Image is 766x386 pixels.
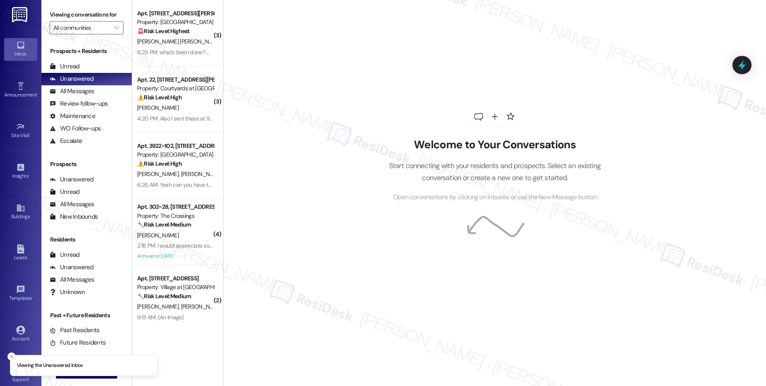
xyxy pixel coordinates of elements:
input: All communities [53,21,110,34]
button: Close toast [7,352,16,361]
strong: ⚠️ Risk Level: High [137,160,182,167]
span: [PERSON_NAME] [137,303,181,310]
div: Apt. 3922~102, [STREET_ADDRESS] [137,142,214,150]
div: 9:13 AM: (An Image) [137,314,184,321]
div: All Messages [50,275,94,284]
div: All Messages [50,200,94,209]
div: Apt. 22, [STREET_ADDRESS][PERSON_NAME] [137,75,214,84]
span: [PERSON_NAME] [137,232,179,239]
span: • [29,172,30,178]
div: Property: Courtyards at [GEOGRAPHIC_DATA] [137,84,214,93]
div: Maintenance [50,112,95,121]
strong: 🚨 Risk Level: Highest [137,27,190,35]
p: Start connecting with your residents and prospects. Select an existing conversation or create a n... [376,160,613,183]
span: • [32,294,33,300]
div: 4:20 PM: Also I sent these at 9:30 idk why they aren't going through because I have wifi and bars 😞 [137,115,377,122]
a: Leads [4,242,37,264]
div: Past Residents [50,326,100,335]
div: New Inbounds [50,212,98,221]
span: [PERSON_NAME] [181,170,222,178]
a: Inbox [4,38,37,60]
a: Insights • [4,160,37,183]
div: Property: [GEOGRAPHIC_DATA] [137,18,214,27]
div: Residents [41,235,132,244]
div: Prospects + Residents [41,47,132,55]
div: 6:29 PM: what's been done? 😩😡😡😡 [137,48,233,56]
div: 2:18 PM: I would appreciate someone fixing/repairing my wall in my master bathroom as it's peeling. [137,242,374,249]
div: All Messages [50,87,94,96]
div: Unanswered [50,263,94,272]
span: • [30,131,31,137]
span: [PERSON_NAME] [181,303,222,310]
span: [PERSON_NAME] [137,104,179,111]
div: Prospects [41,160,132,169]
a: Templates • [4,282,37,305]
div: Property: The Crossings [137,212,214,220]
div: WO Follow-ups [50,124,101,133]
h2: Welcome to Your Conversations [376,138,613,152]
strong: ⚠️ Risk Level: High [137,94,182,101]
div: Escalate [50,137,82,145]
div: Unanswered [50,175,94,184]
a: Account [4,323,37,345]
div: Unanswered [50,75,94,83]
span: [PERSON_NAME] [137,170,181,178]
div: Apt. [STREET_ADDRESS] [137,274,214,283]
div: Apt. [STREET_ADDRESS][PERSON_NAME] [137,9,214,18]
a: Site Visit • [4,120,37,142]
a: Buildings [4,201,37,223]
a: Support [4,364,37,386]
div: Unread [50,62,80,71]
span: Open conversations by clicking on inboxes or use the New Message button [393,192,597,203]
div: Future Residents [50,338,106,347]
div: Property: Village at [GEOGRAPHIC_DATA] I [137,283,214,292]
div: Property: [GEOGRAPHIC_DATA] [137,150,214,159]
strong: 🔧 Risk Level: Medium [137,292,191,300]
img: ResiDesk Logo [12,7,29,22]
i:  [114,24,119,31]
div: Unread [50,188,80,196]
div: Past + Future Residents [41,311,132,320]
div: Review follow-ups [50,99,108,108]
div: Unread [50,251,80,259]
div: Apt. 302~28, [STREET_ADDRESS] [137,203,214,211]
span: • [37,91,38,96]
div: Unknown [50,288,85,297]
p: Viewing the Unanswered inbox [17,362,83,369]
strong: 🔧 Risk Level: Medium [137,221,191,228]
label: Viewing conversations for [50,8,123,21]
span: [PERSON_NAME] [PERSON_NAME] [137,38,224,45]
div: 6:26 AM: Yeah can you have them come when they can [137,181,271,188]
div: Archived on [DATE] [136,251,215,261]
